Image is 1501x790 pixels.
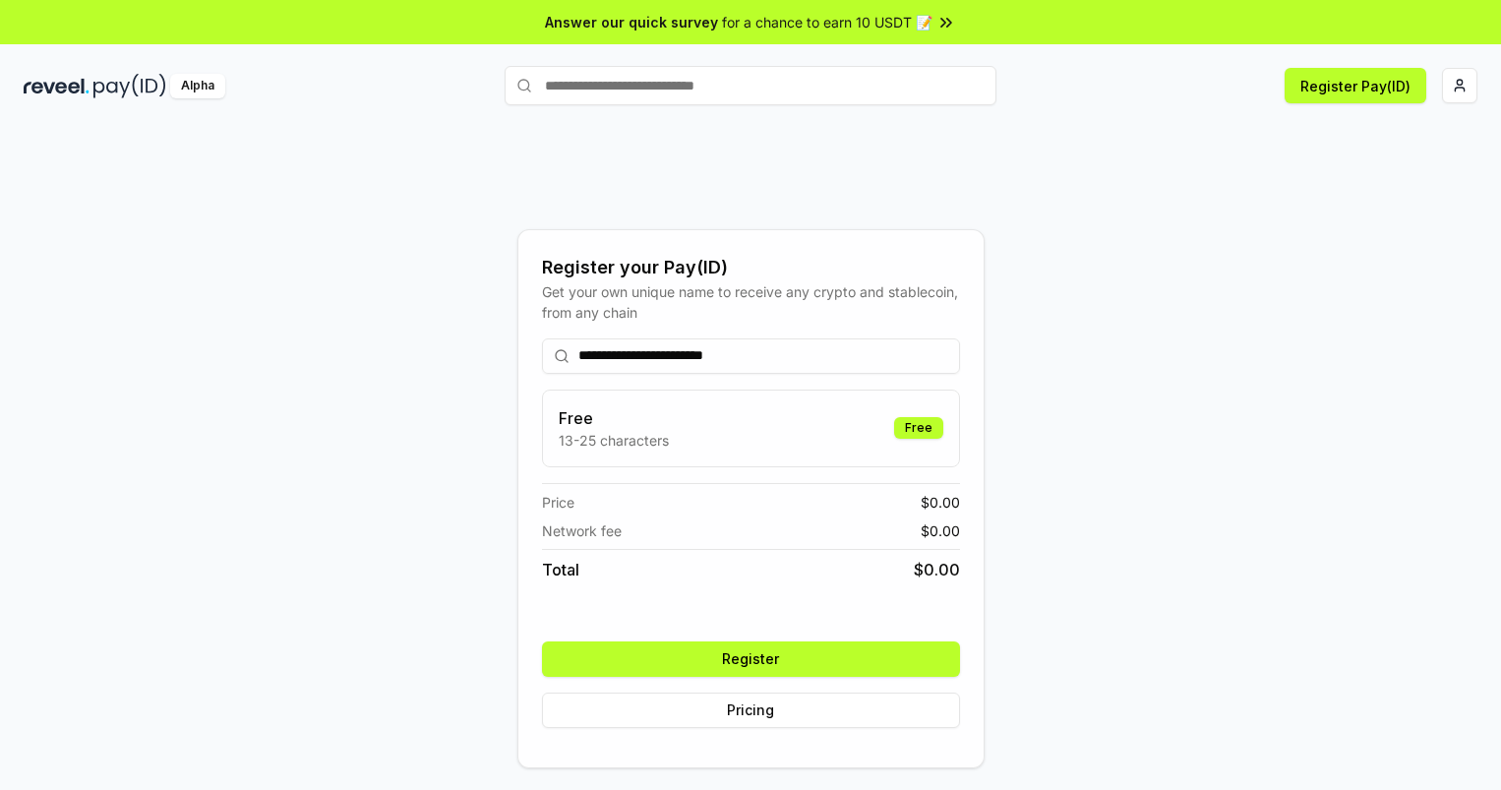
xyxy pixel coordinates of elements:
[170,74,225,98] div: Alpha
[921,492,960,513] span: $ 0.00
[542,492,574,513] span: Price
[545,12,718,32] span: Answer our quick survey
[921,520,960,541] span: $ 0.00
[542,254,960,281] div: Register your Pay(ID)
[914,558,960,581] span: $ 0.00
[542,281,960,323] div: Get your own unique name to receive any crypto and stablecoin, from any chain
[542,693,960,728] button: Pricing
[559,406,669,430] h3: Free
[542,520,622,541] span: Network fee
[93,74,166,98] img: pay_id
[559,430,669,451] p: 13-25 characters
[1285,68,1426,103] button: Register Pay(ID)
[24,74,90,98] img: reveel_dark
[542,641,960,677] button: Register
[894,417,943,439] div: Free
[542,558,579,581] span: Total
[722,12,932,32] span: for a chance to earn 10 USDT 📝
